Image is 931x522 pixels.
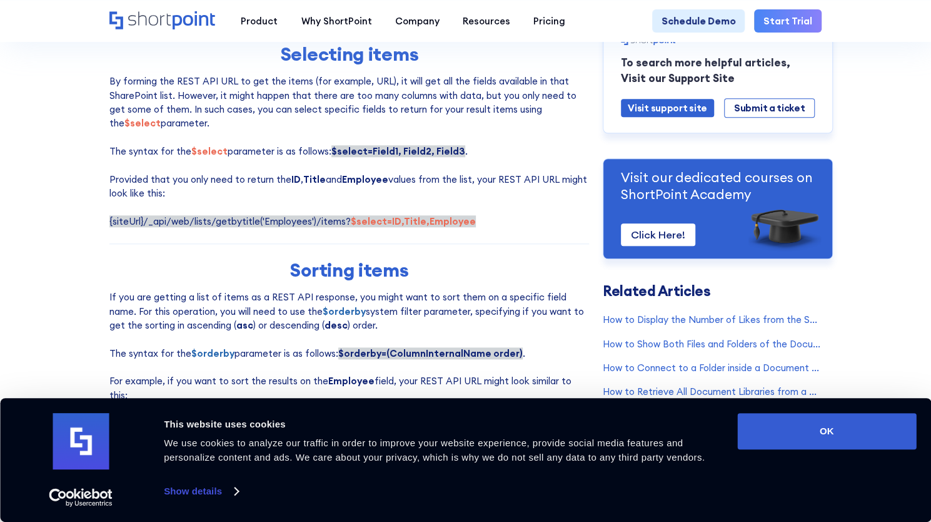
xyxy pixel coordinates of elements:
[291,173,301,185] strong: ID
[303,173,326,185] strong: Title
[114,43,583,65] h2: Selecting items
[621,223,695,247] a: Click Here!
[621,169,815,203] p: Visit our dedicated courses on ShortPoint Academy
[463,14,510,28] div: Resources
[338,347,523,359] strong: $orderby=(ColumnInternalName order)
[652,9,745,33] a: Schedule Demo
[164,417,723,432] div: This website uses cookies
[229,9,289,33] a: Product
[603,361,822,375] a: How to Connect to a Folder inside a Document Library Using REST API
[533,14,565,28] div: Pricing
[754,9,822,33] a: Start Trial
[236,319,253,331] strong: asc
[26,488,136,507] a: Usercentrics Cookiebot - opens in a new window
[603,386,822,399] a: How to Retrieve All Document Libraries from a Site Collection Using ShortPoint Connect
[603,284,822,298] h3: Related Articles
[451,9,521,33] a: Resources
[621,99,714,117] a: Visit support site
[164,482,238,501] a: Show details
[109,11,218,32] a: Home
[328,375,375,387] strong: Employee
[395,14,440,28] div: Company
[241,14,278,28] div: Product
[331,145,465,157] strong: $select=Field1, Field2, Field3
[603,337,822,351] a: How to Show Both Files and Folders of the Document Library in a ShortPoint Element
[351,215,476,227] strong: $select=ID,Title,Employee
[724,98,815,118] a: Submit a ticket
[53,413,109,469] img: logo
[191,347,234,359] strong: $orderby
[109,215,476,227] span: {siteUrl}/_api/web/lists/getbytitle('Employees')/items?
[737,413,916,449] button: OK
[124,117,161,129] strong: $select
[621,54,815,86] p: To search more helpful articles, Visit our Support Site
[603,314,822,327] a: How to Display the Number of Likes from the SharePoint List Items
[191,145,228,157] strong: $select
[289,9,383,33] a: Why ShortPoint
[114,259,583,281] h2: Sorting items
[383,9,451,33] a: Company
[323,305,366,317] strong: $orderby
[342,173,388,185] strong: Employee
[325,319,348,331] strong: desc
[109,74,589,228] p: By forming the REST API URL to get the items (for example, URL), it will get all the fields avail...
[301,14,371,28] div: Why ShortPoint
[522,9,577,33] a: Pricing
[164,438,705,463] span: We use cookies to analyze our traffic in order to improve your website experience, provide social...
